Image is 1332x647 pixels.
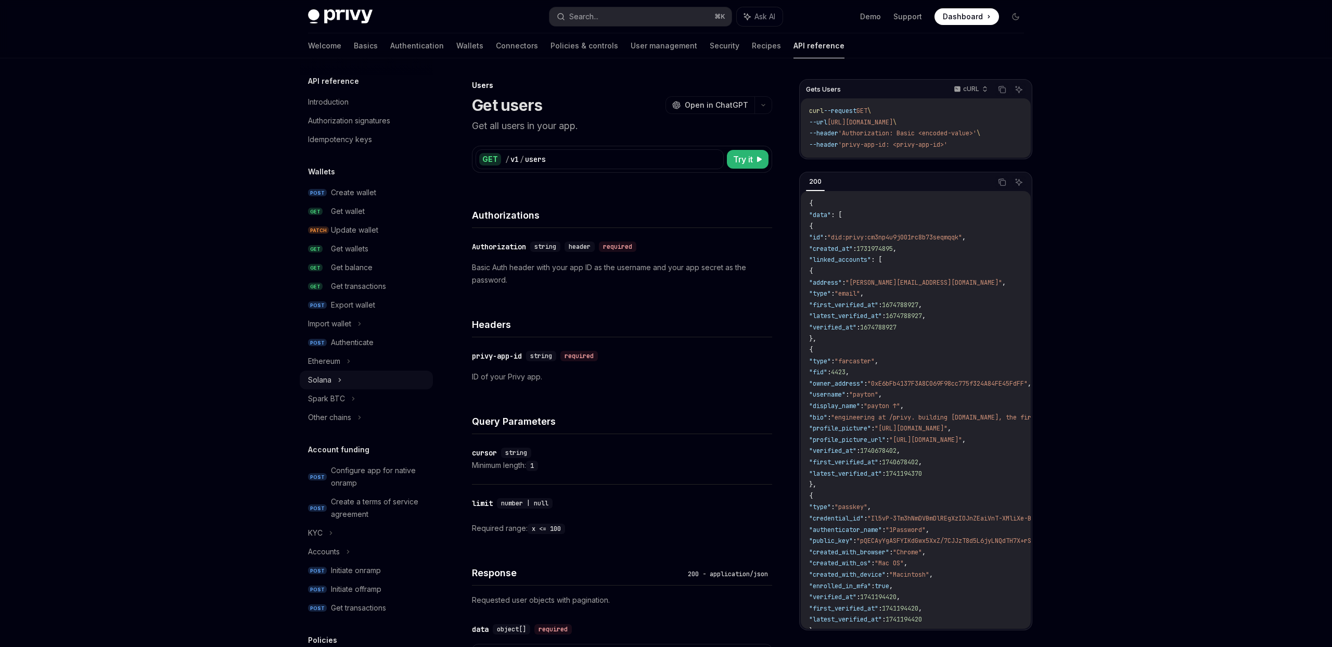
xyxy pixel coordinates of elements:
[918,604,922,613] span: ,
[809,470,882,478] span: "latest_verified_at"
[922,548,926,556] span: ,
[878,604,882,613] span: :
[685,100,748,110] span: Open in ChatGPT
[308,527,323,539] div: KYC
[472,351,522,361] div: privy-app-id
[882,526,886,534] span: :
[831,289,835,298] span: :
[929,570,933,579] span: ,
[875,559,904,567] span: "Mac OS"
[831,503,835,511] span: :
[806,85,841,94] span: Gets Users
[308,264,323,272] span: GET
[308,166,335,178] h5: Wallets
[308,33,341,58] a: Welcome
[934,8,999,25] a: Dashboard
[300,111,433,130] a: Authorization signatures
[962,233,966,242] span: ,
[882,312,886,320] span: :
[853,537,856,545] span: :
[831,413,1295,422] span: "engineering at /privy. building [DOMAIN_NAME], the first Farcaster video client. nyc. 👨‍💻🍎🏳️‍🌈 [...
[549,7,732,26] button: Search...⌘K
[886,312,922,320] span: 1674788927
[308,339,327,347] span: POST
[472,498,493,509] div: limit
[926,526,929,534] span: ,
[331,224,378,236] div: Update wallet
[569,10,598,23] div: Search...
[867,503,871,511] span: ,
[871,559,875,567] span: :
[889,570,929,579] span: "Macintosh"
[472,414,772,428] h4: Query Parameters
[809,267,813,275] span: {
[300,221,433,239] a: PATCHUpdate wallet
[510,154,519,164] div: v1
[893,548,922,556] span: "Chrome"
[300,130,433,149] a: Idempotency keys
[878,301,882,309] span: :
[300,561,433,580] a: POSTInitiate onramp
[472,208,772,222] h4: Authorizations
[809,233,824,242] span: "id"
[835,289,860,298] span: "email"
[390,33,444,58] a: Authentication
[809,289,831,298] span: "type"
[300,492,433,524] a: POSTCreate a terms of service agreement
[856,107,867,115] span: GET
[886,436,889,444] span: :
[809,503,831,511] span: "type"
[809,570,886,579] span: "created_with_device"
[456,33,483,58] a: Wallets
[860,593,896,601] span: 1741194420
[809,458,878,466] span: "first_verified_at"
[308,473,327,481] span: POST
[889,548,893,556] span: :
[472,80,772,91] div: Users
[1002,278,1006,287] span: ,
[308,133,372,146] div: Idempotency keys
[882,301,918,309] span: 1674788927
[710,33,739,58] a: Security
[472,522,772,535] div: Required range:
[886,526,926,534] span: "1Password"
[733,153,753,166] span: Try it
[331,261,373,274] div: Get balance
[809,615,882,624] span: "latest_verified_at"
[809,480,816,489] span: },
[727,150,769,169] button: Try it
[308,75,359,87] h5: API reference
[300,93,433,111] a: Introduction
[995,175,1009,189] button: Copy the contents from the code block
[896,447,900,455] span: ,
[472,119,772,133] p: Get all users in your app.
[809,335,816,343] span: },
[809,346,813,354] span: {
[849,390,878,399] span: "payton"
[963,85,979,93] p: cURL
[827,368,831,376] span: :
[947,424,951,433] span: ,
[534,624,572,635] div: required
[497,625,526,633] span: object[]
[472,242,526,252] div: Authorization
[631,33,697,58] a: User management
[809,593,856,601] span: "verified_at"
[838,129,977,137] span: 'Authorization: Basic <encoded-value>'
[1028,379,1031,388] span: ,
[308,226,329,234] span: PATCH
[893,11,922,22] a: Support
[871,582,875,590] span: :
[809,436,886,444] span: "profile_picture_url"
[472,566,684,580] h4: Response
[875,424,947,433] span: "[URL][DOMAIN_NAME]"
[977,129,980,137] span: \
[809,604,878,613] span: "first_verified_at"
[943,11,983,22] span: Dashboard
[472,594,772,606] p: Requested user objects with pagination.
[809,390,846,399] span: "username"
[824,233,827,242] span: :
[300,333,433,352] a: POSTAuthenticate
[809,492,813,500] span: {
[331,564,381,577] div: Initiate onramp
